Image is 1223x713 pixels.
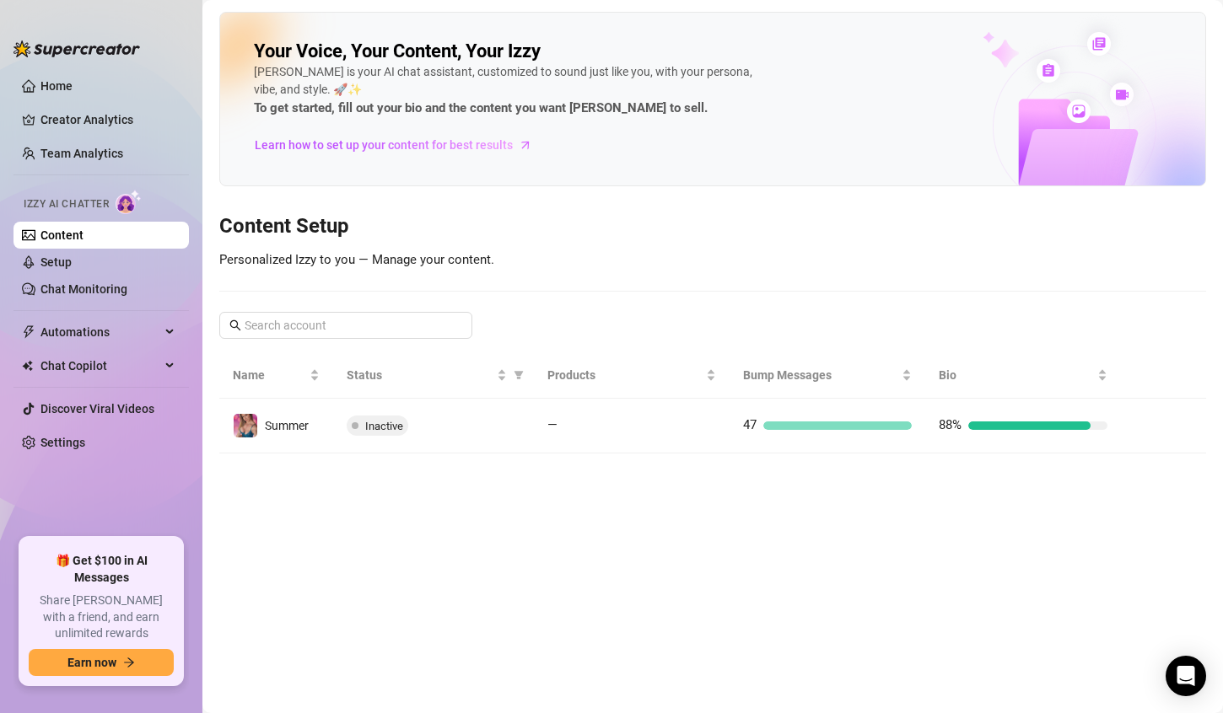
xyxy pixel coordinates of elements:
[29,649,174,676] button: Earn nowarrow-right
[254,100,708,115] strong: To get started, fill out your bio and the content you want [PERSON_NAME] to sell.
[514,370,524,380] span: filter
[939,366,1094,384] span: Bio
[40,228,84,242] a: Content
[347,366,493,384] span: Status
[925,352,1121,399] th: Bio
[534,352,730,399] th: Products
[40,282,127,296] a: Chat Monitoring
[730,352,925,399] th: Bump Messages
[229,319,241,331] span: search
[939,417,962,432] span: 88%
[510,362,527,388] span: filter
[24,196,109,212] span: Izzy AI Chatter
[40,352,160,379] span: Chat Copilot
[22,360,33,372] img: Chat Copilot
[29,592,174,642] span: Share [PERSON_NAME] with a friend, and earn unlimited rewards
[743,366,898,384] span: Bump Messages
[254,40,541,63] h2: Your Voice, Your Content, Your Izzy
[219,252,494,267] span: Personalized Izzy to you — Manage your content.
[333,352,534,399] th: Status
[254,131,545,158] a: Learn how to set up your content for best results
[40,255,72,269] a: Setup
[40,106,175,133] a: Creator Analytics
[40,79,73,93] a: Home
[40,319,160,346] span: Automations
[67,656,116,669] span: Earn now
[22,325,35,339] span: thunderbolt
[365,420,403,432] span: Inactive
[517,137,534,153] span: arrow-right
[40,402,154,415] a: Discover Viral Videos
[123,657,135,668] span: arrow-right
[547,417,558,432] span: —
[40,436,85,449] a: Settings
[265,419,309,432] span: Summer
[233,366,306,384] span: Name
[13,40,140,57] img: logo-BBDzfeDw.svg
[245,316,449,335] input: Search account
[40,147,123,160] a: Team Analytics
[234,414,257,437] img: Summer
[219,352,333,399] th: Name
[219,213,1206,240] h3: Content Setup
[547,366,703,384] span: Products
[255,136,513,154] span: Learn how to set up your content for best results
[944,13,1205,185] img: ai-chatter-content-library-cLFOSyPT.png
[743,417,757,432] span: 47
[254,63,760,119] div: [PERSON_NAME] is your AI chat assistant, customized to sound just like you, with your persona, vi...
[1166,656,1206,696] div: Open Intercom Messenger
[29,553,174,586] span: 🎁 Get $100 in AI Messages
[116,190,142,214] img: AI Chatter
